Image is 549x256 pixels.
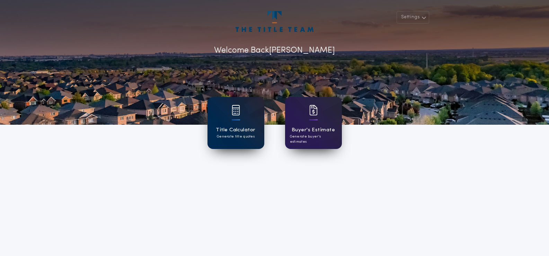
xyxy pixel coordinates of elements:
[292,126,335,134] h1: Buyer's Estimate
[232,105,240,115] img: card icon
[216,126,255,134] h1: Title Calculator
[309,105,318,115] img: card icon
[290,134,337,144] p: Generate buyer's estimates
[207,97,264,149] a: card iconTitle CalculatorGenerate title quotes
[236,11,313,32] img: account-logo
[214,44,335,57] p: Welcome Back [PERSON_NAME]
[217,134,255,139] p: Generate title quotes
[397,11,429,24] button: Settings
[285,97,342,149] a: card iconBuyer's EstimateGenerate buyer's estimates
